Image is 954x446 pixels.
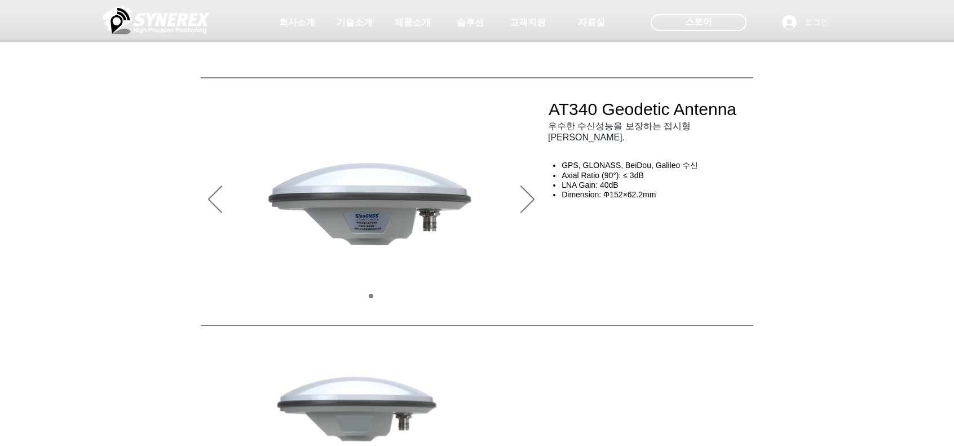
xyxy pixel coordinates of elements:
[208,186,222,215] button: 이전
[103,3,210,37] img: 씨너렉스_White_simbol_대지 1.png
[651,14,747,31] div: 스토어
[578,17,605,29] span: 자료실
[385,11,441,34] a: 제품소개
[774,12,836,33] button: 로그인
[365,294,378,298] nav: 슬라이드
[201,87,541,313] div: 슬라이드쇼
[279,17,315,29] span: 회사소개
[562,190,656,199] span: Dimension: Φ152×62.2mm
[562,171,644,180] span: Axial Ratio (90°): ≤ 3dB
[500,11,556,34] a: 고객지원
[510,17,546,29] span: 고객지원
[326,11,383,34] a: 기술소개
[562,180,618,189] span: LNA Gain: 40dB
[685,16,712,28] span: 스토어
[457,17,484,29] span: 솔루션
[262,91,478,308] img: at340-1.png
[369,294,373,298] a: 01
[520,186,535,215] button: 다음
[442,11,498,34] a: 솔루션
[563,11,620,34] a: 자료실
[395,17,431,29] span: 제품소개
[269,11,325,34] a: 회사소개
[337,17,373,29] span: 기술소개
[801,17,832,28] span: 로그인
